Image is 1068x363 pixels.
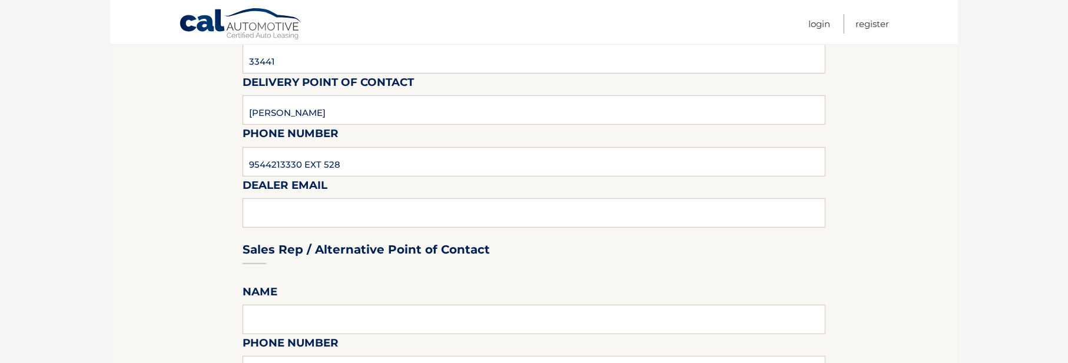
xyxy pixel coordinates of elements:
[243,242,490,257] h3: Sales Rep / Alternative Point of Contact
[243,125,339,146] label: Phone Number
[179,8,303,42] a: Cal Automotive
[243,74,414,95] label: Delivery Point of Contact
[243,283,277,305] label: Name
[808,14,830,34] a: Login
[855,14,889,34] a: Register
[243,176,327,198] label: Dealer Email
[243,334,339,356] label: Phone Number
